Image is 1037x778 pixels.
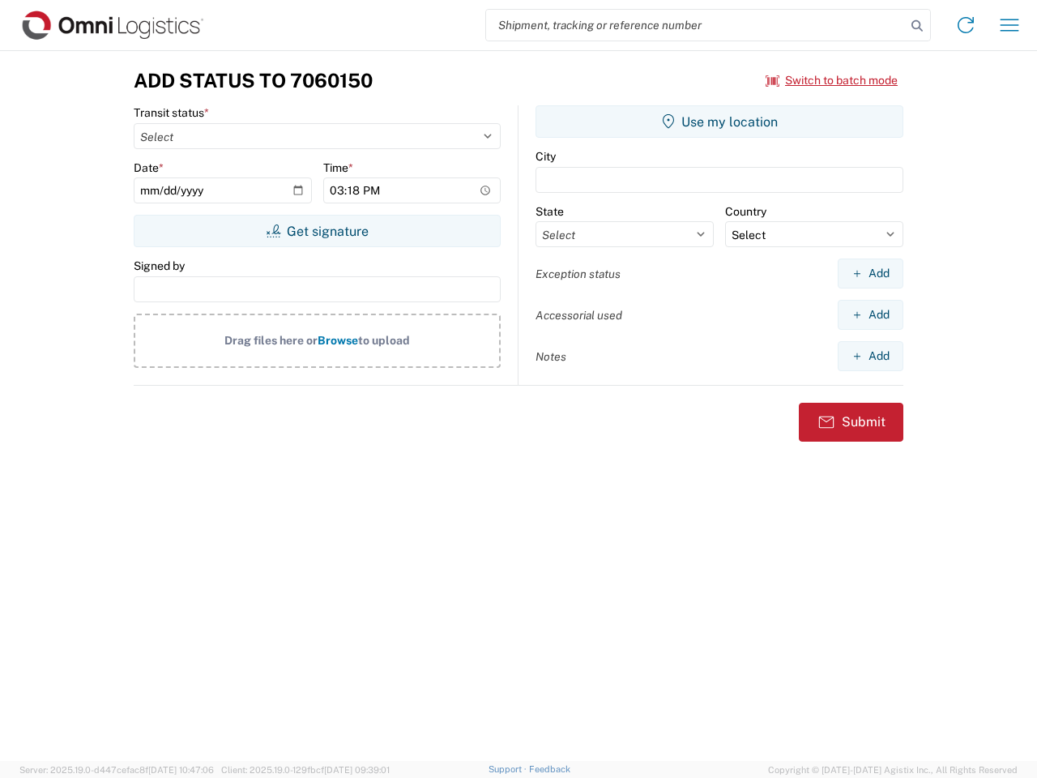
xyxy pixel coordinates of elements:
[536,349,566,364] label: Notes
[134,69,373,92] h3: Add Status to 7060150
[19,765,214,775] span: Server: 2025.19.0-d447cefac8f
[536,204,564,219] label: State
[536,105,903,138] button: Use my location
[324,765,390,775] span: [DATE] 09:39:01
[838,341,903,371] button: Add
[323,160,353,175] label: Time
[134,215,501,247] button: Get signature
[799,403,903,442] button: Submit
[489,764,529,774] a: Support
[148,765,214,775] span: [DATE] 10:47:06
[134,259,185,273] label: Signed by
[536,267,621,281] label: Exception status
[536,149,556,164] label: City
[768,763,1018,777] span: Copyright © [DATE]-[DATE] Agistix Inc., All Rights Reserved
[486,10,906,41] input: Shipment, tracking or reference number
[529,764,570,774] a: Feedback
[838,259,903,289] button: Add
[134,160,164,175] label: Date
[838,300,903,330] button: Add
[318,334,358,347] span: Browse
[134,105,209,120] label: Transit status
[224,334,318,347] span: Drag files here or
[766,67,898,94] button: Switch to batch mode
[536,308,622,323] label: Accessorial used
[725,204,766,219] label: Country
[221,765,390,775] span: Client: 2025.19.0-129fbcf
[358,334,410,347] span: to upload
